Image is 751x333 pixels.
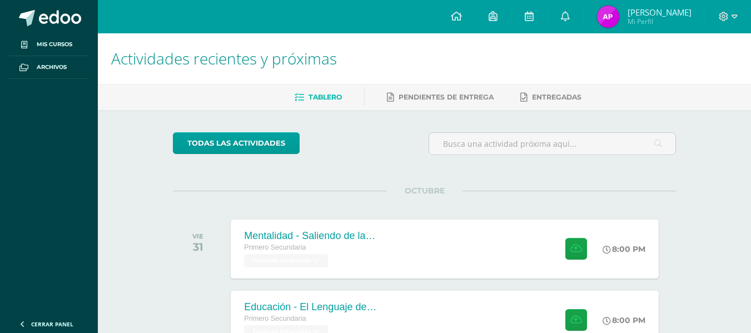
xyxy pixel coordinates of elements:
[192,240,203,254] div: 31
[192,232,203,240] div: VIE
[603,244,645,254] div: 8:00 PM
[37,63,67,72] span: Archivos
[309,93,342,101] span: Tablero
[628,7,692,18] span: [PERSON_NAME]
[603,315,645,325] div: 8:00 PM
[244,315,306,322] span: Primero Secundaria
[244,243,306,251] span: Primero Secundaria
[37,40,72,49] span: Mis cursos
[9,56,89,79] a: Archivos
[520,88,581,106] a: Entregadas
[173,132,300,154] a: todas las Actividades
[399,93,494,101] span: Pendientes de entrega
[429,133,675,155] input: Busca una actividad próxima aquí...
[244,230,377,242] div: Mentalidad - Saliendo de la Carrera de la Rata
[9,33,89,56] a: Mis cursos
[597,6,619,28] img: e44ed7ce8883320d2b2d08dc3ddbf5f3.png
[387,88,494,106] a: Pendientes de entrega
[387,186,462,196] span: OCTUBRE
[295,88,342,106] a: Tablero
[244,254,328,267] span: Finanzas Personales 'U'
[532,93,581,101] span: Entregadas
[244,301,377,313] div: Educación - El Lenguaje del Dinero
[628,17,692,26] span: Mi Perfil
[31,320,73,328] span: Cerrar panel
[111,48,337,69] span: Actividades recientes y próximas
